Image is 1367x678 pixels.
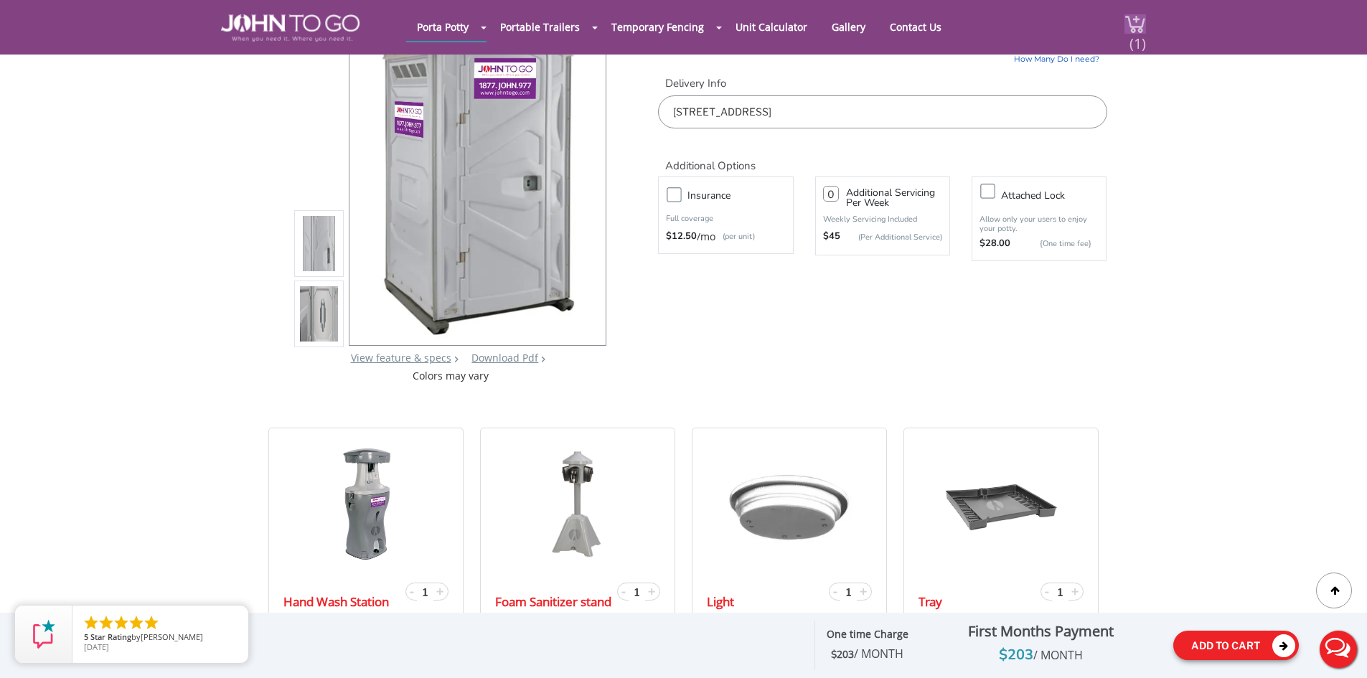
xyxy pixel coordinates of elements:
p: Weekly Servicing Included [823,214,942,225]
p: (per unit) [715,230,755,244]
span: [PERSON_NAME] [141,631,203,642]
img: Product [300,75,339,413]
span: - [621,583,626,600]
li:  [113,614,130,631]
a: Hand Wash Station (with soap) [283,592,402,632]
a: How Many Do I need? [972,49,1107,65]
span: 5 [84,631,88,642]
span: / MONTH [854,646,903,661]
img: Product [300,145,339,483]
li:  [143,614,160,631]
h3: Additional Servicing Per Week [846,188,942,208]
li:  [98,614,115,631]
div: Colors may vary [294,369,608,383]
img: JOHN to go [221,14,360,42]
img: cart a [1124,14,1146,34]
a: Porta Potty [406,13,479,41]
span: + [860,583,867,600]
h3: Attached lock [1001,187,1113,204]
img: 19 [328,446,404,561]
img: Review Rating [29,620,58,649]
img: Product [369,2,586,340]
span: - [1045,583,1049,600]
a: Temporary Fencing [601,13,715,41]
button: Live Chat [1310,621,1367,678]
div: $203 [919,644,1162,667]
a: Tray [919,592,942,612]
strong: $ [831,648,903,661]
a: Download Pdf [471,351,538,364]
input: 0 [823,186,839,202]
div: /mo [666,230,785,244]
p: Allow only your users to enjoy your potty. [980,215,1099,233]
span: (1) [1129,22,1146,53]
img: chevron.png [541,356,545,362]
span: + [648,583,655,600]
span: + [1071,583,1079,600]
strong: $28.00 [980,237,1010,251]
span: + [436,583,443,600]
span: / MONTH [1033,647,1083,663]
img: 19 [944,446,1058,561]
strong: $12.50 [666,230,697,244]
p: Full coverage [666,212,785,226]
label: Delivery Info [658,76,1107,91]
a: Unit Calculator [725,13,818,41]
h3: Insurance [687,187,799,204]
h2: Additional Options [658,143,1107,174]
span: [DATE] [84,641,109,652]
p: (Per Additional Service) [840,232,942,243]
li:  [128,614,145,631]
strong: One time Charge [827,627,908,641]
input: Delivery Address [658,95,1107,128]
li:  [83,614,100,631]
a: Foam Sanitizer stand [495,592,611,612]
span: - [833,583,837,600]
a: Portable Trailers [489,13,591,41]
span: - [410,583,414,600]
span: 203 [837,647,903,661]
span: by [84,633,237,643]
a: View feature & specs [351,351,451,364]
a: Gallery [821,13,876,41]
img: right arrow icon [454,356,459,362]
a: Contact Us [879,13,952,41]
p: {One time fee} [1018,237,1091,251]
a: Light [707,592,734,612]
img: 19 [545,446,610,561]
div: First Months Payment [919,619,1162,644]
strong: $45 [823,230,840,244]
span: Star Rating [90,631,131,642]
button: Add To Cart [1173,631,1299,660]
img: 19 [707,446,871,561]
